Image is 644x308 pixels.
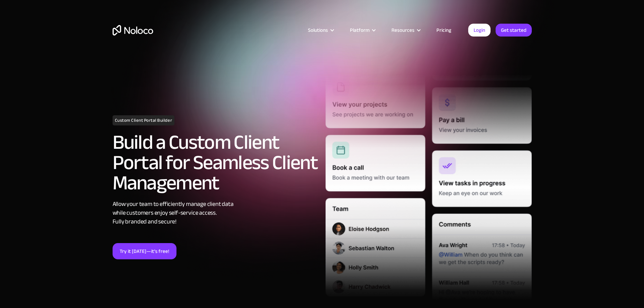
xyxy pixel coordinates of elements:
[308,26,328,34] div: Solutions
[428,26,460,34] a: Pricing
[113,132,319,193] h2: Build a Custom Client Portal for Seamless Client Management
[341,26,383,34] div: Platform
[113,243,176,259] a: Try it [DATE]—it’s free!
[113,115,175,125] h1: Custom Client Portal Builder
[350,26,369,34] div: Platform
[391,26,414,34] div: Resources
[496,24,532,37] a: Get started
[113,25,153,35] a: home
[113,200,319,226] div: Allow your team to efficiently manage client data while customers enjoy self-service access. Full...
[300,26,341,34] div: Solutions
[383,26,428,34] div: Resources
[468,24,491,37] a: Login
